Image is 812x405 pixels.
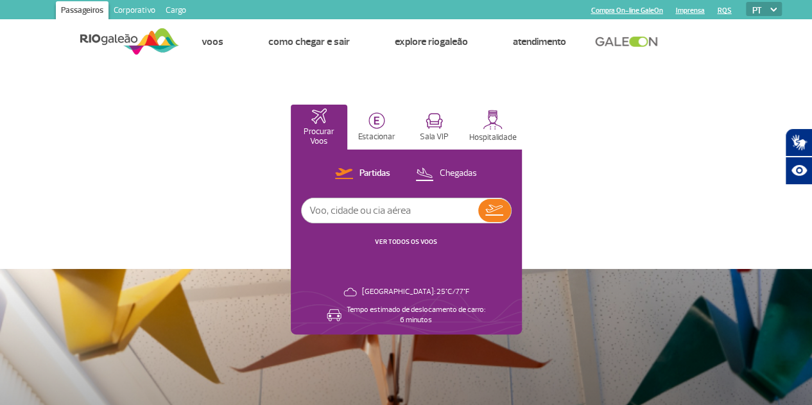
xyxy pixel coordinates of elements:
p: Partidas [359,168,390,180]
p: Estacionar [358,132,395,142]
div: Plugin de acessibilidade da Hand Talk. [785,128,812,185]
button: Partidas [331,166,394,182]
p: Tempo estimado de deslocamento de carro: 6 minutos [347,305,485,325]
button: Procurar Voos [291,105,347,150]
a: VER TODOS OS VOOS [375,237,437,246]
p: Hospitalidade [469,133,517,142]
button: Sala VIP [406,105,463,150]
a: Corporativo [108,1,160,22]
a: Explore RIOgaleão [395,35,468,48]
input: Voo, cidade ou cia aérea [302,198,478,223]
button: Chegadas [411,166,481,182]
img: airplaneHomeActive.svg [311,108,327,124]
button: Abrir tradutor de língua de sinais. [785,128,812,157]
button: Abrir recursos assistivos. [785,157,812,185]
button: Estacionar [349,105,405,150]
p: Procurar Voos [297,127,341,146]
p: Sala VIP [420,132,449,142]
a: Atendimento [513,35,566,48]
img: vipRoom.svg [426,113,443,129]
button: VER TODOS OS VOOS [371,237,441,247]
img: carParkingHome.svg [368,112,385,129]
img: hospitality.svg [483,110,503,130]
a: Voos [202,35,223,48]
button: Hospitalidade [464,105,522,150]
a: Cargo [160,1,191,22]
p: [GEOGRAPHIC_DATA]: 25°C/77°F [362,287,469,297]
a: Imprensa [675,6,704,15]
a: Passageiros [56,1,108,22]
a: RQS [717,6,731,15]
a: Como chegar e sair [268,35,350,48]
p: Chegadas [440,168,477,180]
a: Compra On-line GaleOn [591,6,662,15]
